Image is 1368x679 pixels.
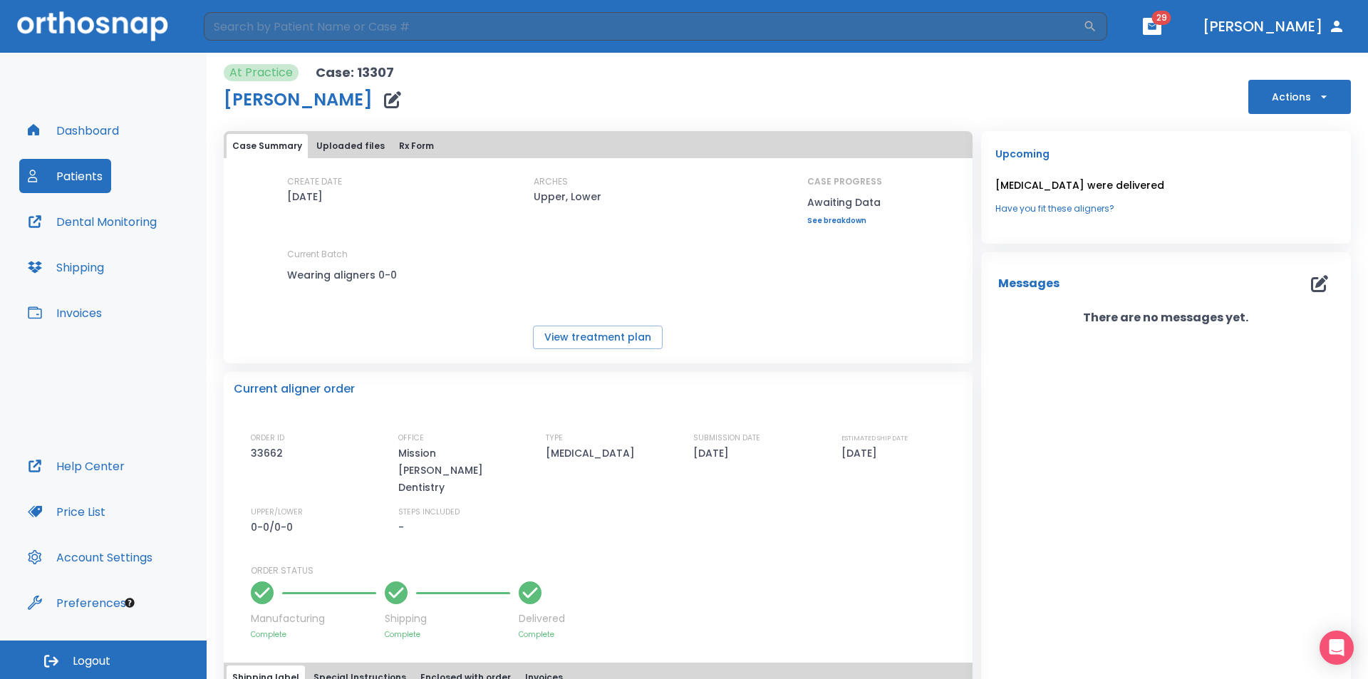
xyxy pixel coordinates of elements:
[998,275,1059,292] p: Messages
[311,134,390,158] button: Uploaded files
[227,134,970,158] div: tabs
[995,202,1337,215] a: Have you fit these aligners?
[251,519,298,536] p: 0-0/0-0
[1320,631,1354,665] div: Open Intercom Messenger
[398,432,424,445] p: OFFICE
[841,432,908,445] p: ESTIMATED SHIP DATE
[251,564,963,577] p: ORDER STATUS
[398,506,460,519] p: STEPS INCLUDED
[287,188,323,205] p: [DATE]
[533,326,663,349] button: View treatment plan
[19,494,114,529] button: Price List
[519,611,565,626] p: Delivered
[19,586,135,620] button: Preferences
[224,91,373,108] h1: [PERSON_NAME]
[807,217,882,225] a: See breakdown
[251,611,376,626] p: Manufacturing
[519,629,565,640] p: Complete
[841,445,882,462] p: [DATE]
[234,380,355,398] p: Current aligner order
[19,296,110,330] button: Invoices
[17,11,168,41] img: Orthosnap
[287,266,415,284] p: Wearing aligners 0-0
[534,188,601,205] p: Upper, Lower
[534,175,568,188] p: ARCHES
[398,445,519,496] p: Mission [PERSON_NAME] Dentistry
[19,250,113,284] button: Shipping
[19,159,111,193] button: Patients
[227,134,308,158] button: Case Summary
[73,653,110,669] span: Logout
[546,432,563,445] p: TYPE
[393,134,440,158] button: Rx Form
[385,629,510,640] p: Complete
[807,194,882,211] p: Awaiting Data
[204,12,1083,41] input: Search by Patient Name or Case #
[1197,14,1351,39] button: [PERSON_NAME]
[1152,11,1171,25] span: 29
[251,629,376,640] p: Complete
[287,248,415,261] p: Current Batch
[385,611,510,626] p: Shipping
[1248,80,1351,114] button: Actions
[807,175,882,188] p: CASE PROGRESS
[398,519,404,536] p: -
[251,445,288,462] p: 33662
[546,445,640,462] p: [MEDICAL_DATA]
[19,540,161,574] button: Account Settings
[287,175,342,188] p: CREATE DATE
[251,432,284,445] p: ORDER ID
[693,445,734,462] p: [DATE]
[316,64,394,81] p: Case: 13307
[123,596,136,609] div: Tooltip anchor
[995,177,1337,194] p: [MEDICAL_DATA] were delivered
[693,432,760,445] p: SUBMISSION DATE
[995,145,1337,162] p: Upcoming
[19,449,133,483] button: Help Center
[981,309,1351,326] p: There are no messages yet.
[251,506,303,519] p: UPPER/LOWER
[229,64,293,81] p: At Practice
[19,204,165,239] button: Dental Monitoring
[19,113,128,147] button: Dashboard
